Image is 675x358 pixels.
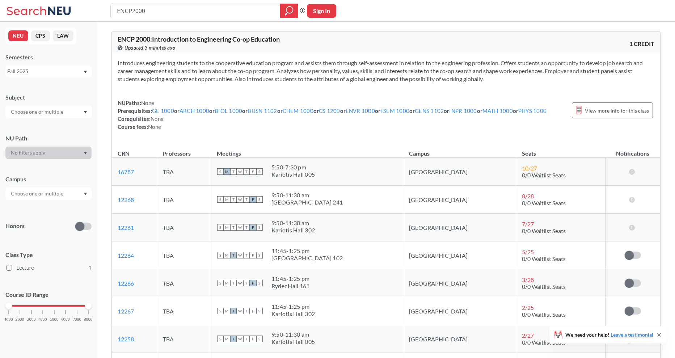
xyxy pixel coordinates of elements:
[7,189,68,198] input: Choose one or multiple
[211,142,403,158] th: Meetings
[224,252,230,258] span: M
[38,317,47,321] span: 4000
[125,44,176,52] span: Updated 3 minutes ago
[271,219,315,227] div: 9:50 - 11:30 am
[157,142,211,158] th: Professors
[250,224,256,231] span: F
[157,241,211,269] td: TBA
[403,158,516,186] td: [GEOGRAPHIC_DATA]
[84,317,93,321] span: 8000
[217,280,224,286] span: S
[6,263,92,273] label: Lecture
[224,168,230,175] span: M
[215,108,242,114] a: BIOL 1000
[243,280,250,286] span: T
[157,214,211,241] td: TBA
[271,227,315,234] div: Kariotis Hall 302
[271,164,315,171] div: 5:50 - 7:30 pm
[243,224,250,231] span: T
[256,308,263,314] span: S
[118,252,134,259] a: 12264
[157,325,211,353] td: TBA
[31,30,50,41] button: CPS
[217,336,224,342] span: S
[157,269,211,297] td: TBA
[403,325,516,353] td: [GEOGRAPHIC_DATA]
[61,317,70,321] span: 6000
[89,264,92,272] span: 1
[148,123,161,130] span: None
[271,303,315,310] div: 11:45 - 1:25 pm
[250,336,256,342] span: F
[522,255,566,262] span: 0/0 Waitlist Seats
[522,283,566,290] span: 0/0 Waitlist Seats
[118,35,280,43] span: ENCP 2000 : Introduction to Engineering Co-op Education
[237,224,243,231] span: W
[403,269,516,297] td: [GEOGRAPHIC_DATA]
[629,40,654,48] span: 1 CREDIT
[151,115,164,122] span: None
[522,227,566,234] span: 0/0 Waitlist Seats
[4,317,13,321] span: 1000
[522,248,534,255] span: 5 / 25
[7,108,68,116] input: Choose one or multiple
[5,251,92,259] span: Class Type
[118,280,134,287] a: 12266
[522,172,566,178] span: 0/0 Waitlist Seats
[522,339,566,346] span: 0/0 Waitlist Seats
[271,275,310,282] div: 11:45 - 1:25 pm
[230,252,237,258] span: T
[157,158,211,186] td: TBA
[5,106,92,118] div: Dropdown arrow
[243,336,250,342] span: T
[237,280,243,286] span: W
[237,336,243,342] span: W
[237,252,243,258] span: W
[84,193,87,195] svg: Dropdown arrow
[271,191,343,199] div: 9:50 - 11:30 am
[243,196,250,203] span: T
[217,224,224,231] span: S
[224,224,230,231] span: M
[256,224,263,231] span: S
[611,332,653,338] a: Leave a testimonial
[518,108,547,114] a: PHYS 1000
[118,99,547,131] div: NUPaths: Prerequisites: or or or or or or or or or or or Corequisites: Course fees:
[256,336,263,342] span: S
[237,168,243,175] span: W
[271,171,315,178] div: Kariotis Hall 005
[224,280,230,286] span: M
[157,297,211,325] td: TBA
[237,196,243,203] span: W
[482,108,513,114] a: MATH 1000
[7,67,83,75] div: Fall 2025
[224,336,230,342] span: M
[403,142,516,158] th: Campus
[230,308,237,314] span: T
[380,108,409,114] a: FSEM 1000
[250,280,256,286] span: F
[237,308,243,314] span: W
[285,6,294,16] svg: magnifying glass
[522,165,537,172] span: 10 / 27
[516,142,606,158] th: Seats
[250,308,256,314] span: F
[5,188,92,200] div: Dropdown arrow
[217,168,224,175] span: S
[84,111,87,114] svg: Dropdown arrow
[283,108,313,114] a: CHEM 1000
[16,317,24,321] span: 2000
[5,93,92,101] div: Subject
[522,220,534,227] span: 7 / 27
[243,308,250,314] span: T
[449,108,477,114] a: INPR 1000
[250,168,256,175] span: F
[256,252,263,258] span: S
[5,53,92,61] div: Semesters
[118,196,134,203] a: 12268
[271,254,343,262] div: [GEOGRAPHIC_DATA] 102
[118,59,654,83] section: Introduces engineering students to the cooperative education program and assists them through sel...
[522,276,534,283] span: 3 / 28
[27,317,36,321] span: 3000
[307,4,336,18] button: Sign In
